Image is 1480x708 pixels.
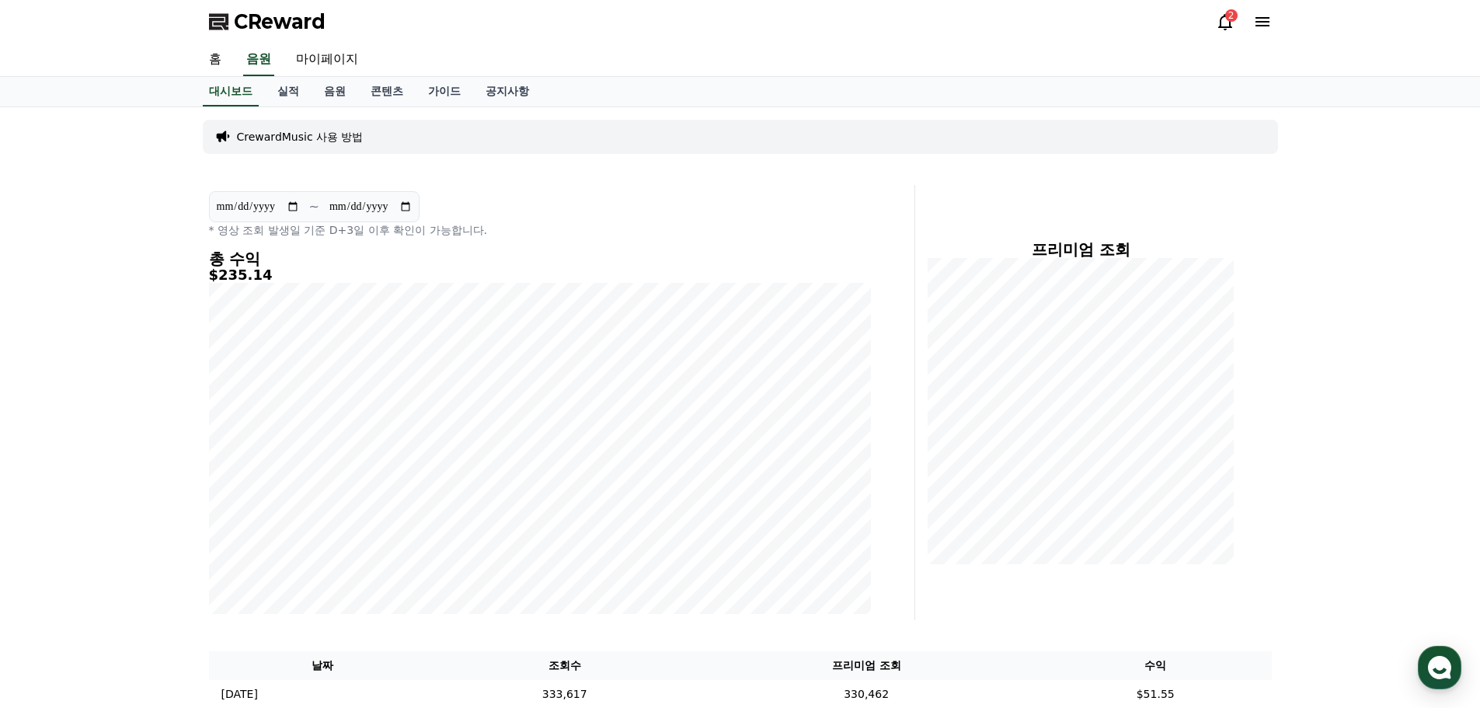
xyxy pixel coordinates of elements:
[284,44,371,76] a: 마이페이지
[693,651,1039,680] th: 프리미엄 조회
[265,77,312,106] a: 실적
[209,222,871,238] p: * 영상 조회 발생일 기준 D+3일 이후 확인이 가능합니다.
[209,250,871,267] h4: 총 수익
[209,651,437,680] th: 날짜
[243,44,274,76] a: 음원
[312,77,358,106] a: 음원
[203,77,259,106] a: 대시보드
[928,241,1234,258] h4: 프리미엄 조회
[1225,9,1238,22] div: 2
[237,129,364,145] a: CrewardMusic 사용 방법
[197,44,234,76] a: 홈
[1039,651,1272,680] th: 수익
[209,267,871,283] h5: $235.14
[358,77,416,106] a: 콘텐츠
[436,651,693,680] th: 조회수
[209,9,326,34] a: CReward
[221,686,258,703] p: [DATE]
[309,197,319,216] p: ~
[416,77,473,106] a: 가이드
[473,77,542,106] a: 공지사항
[234,9,326,34] span: CReward
[1216,12,1234,31] a: 2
